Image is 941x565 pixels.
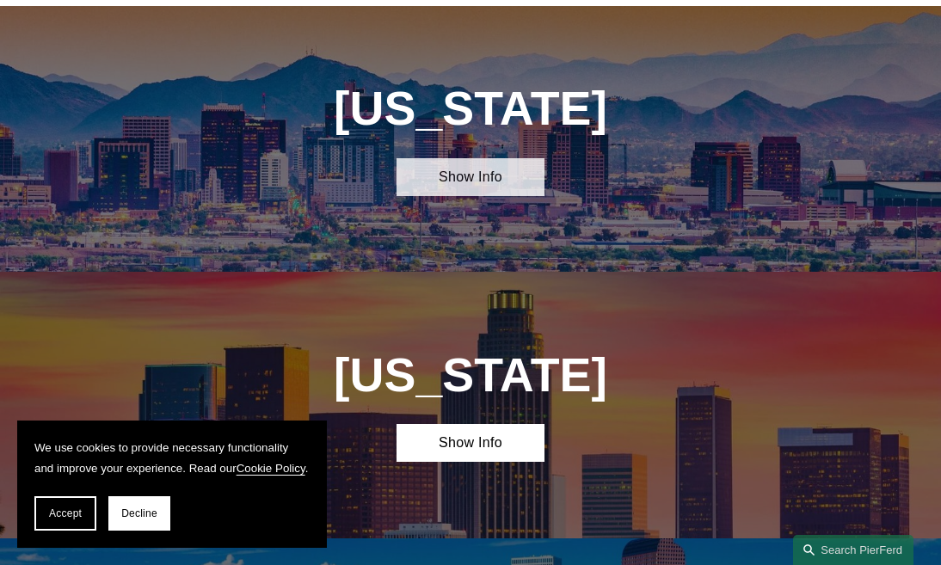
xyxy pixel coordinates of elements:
[286,348,655,402] h1: [US_STATE]
[17,421,327,548] section: Cookie banner
[397,424,544,462] a: Show Info
[237,462,305,475] a: Cookie Policy
[793,535,913,565] a: Search this site
[34,438,310,479] p: We use cookies to provide necessary functionality and improve your experience. Read our .
[121,507,157,519] span: Decline
[49,507,82,519] span: Accept
[286,82,655,136] h1: [US_STATE]
[397,158,544,196] a: Show Info
[108,496,170,531] button: Decline
[34,496,96,531] button: Accept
